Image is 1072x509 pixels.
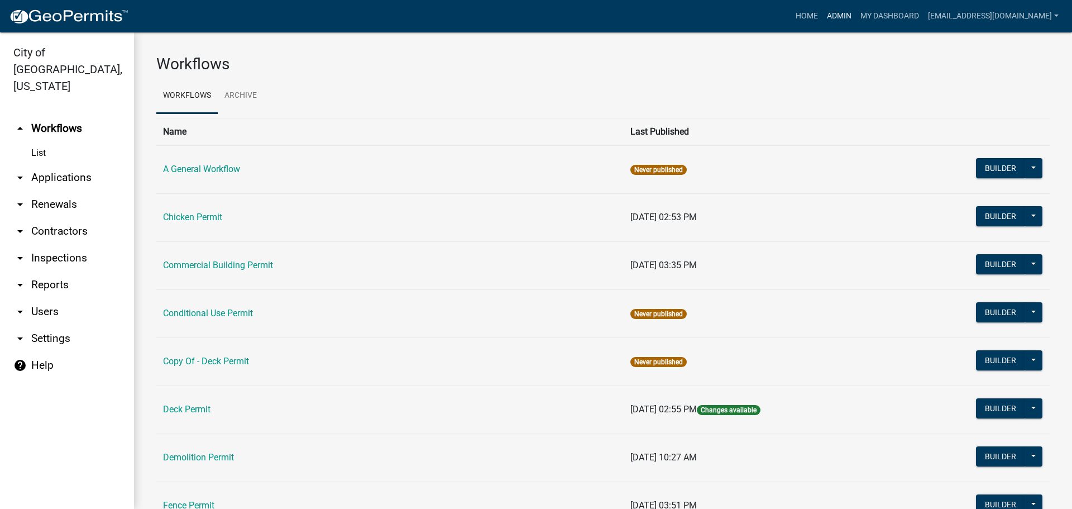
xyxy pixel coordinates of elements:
a: My Dashboard [856,6,923,27]
a: Commercial Building Permit [163,260,273,270]
a: Admin [822,6,856,27]
a: Home [791,6,822,27]
i: arrow_drop_down [13,198,27,211]
i: arrow_drop_down [13,251,27,265]
a: Workflows [156,78,218,114]
button: Builder [976,158,1025,178]
button: Builder [976,446,1025,467]
span: Changes available [697,405,760,415]
button: Builder [976,254,1025,274]
i: arrow_drop_down [13,225,27,238]
button: Builder [976,350,1025,370]
span: [DATE] 03:35 PM [630,260,697,270]
a: A General Workflow [163,164,240,174]
i: arrow_drop_up [13,122,27,135]
i: help [13,359,27,372]
a: Archive [218,78,264,114]
i: arrow_drop_down [13,278,27,292]
span: [DATE] 10:27 AM [630,452,697,463]
a: Deck Permit [163,404,210,415]
span: [DATE] 02:53 PM [630,212,697,222]
span: Never published [630,165,687,175]
span: Never published [630,357,687,367]
i: arrow_drop_down [13,171,27,184]
button: Builder [976,206,1025,226]
button: Builder [976,398,1025,418]
a: Chicken Permit [163,212,222,222]
span: Never published [630,309,687,319]
i: arrow_drop_down [13,305,27,318]
th: Last Published [624,118,896,145]
a: Conditional Use Permit [163,308,253,318]
a: Demolition Permit [163,452,234,463]
span: [DATE] 02:55 PM [630,404,697,415]
a: Copy Of - Deck Permit [163,356,249,367]
a: [EMAIL_ADDRESS][DOMAIN_NAME] [923,6,1063,27]
h3: Workflows [156,55,1050,74]
button: Builder [976,302,1025,322]
i: arrow_drop_down [13,332,27,345]
th: Name [156,118,624,145]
